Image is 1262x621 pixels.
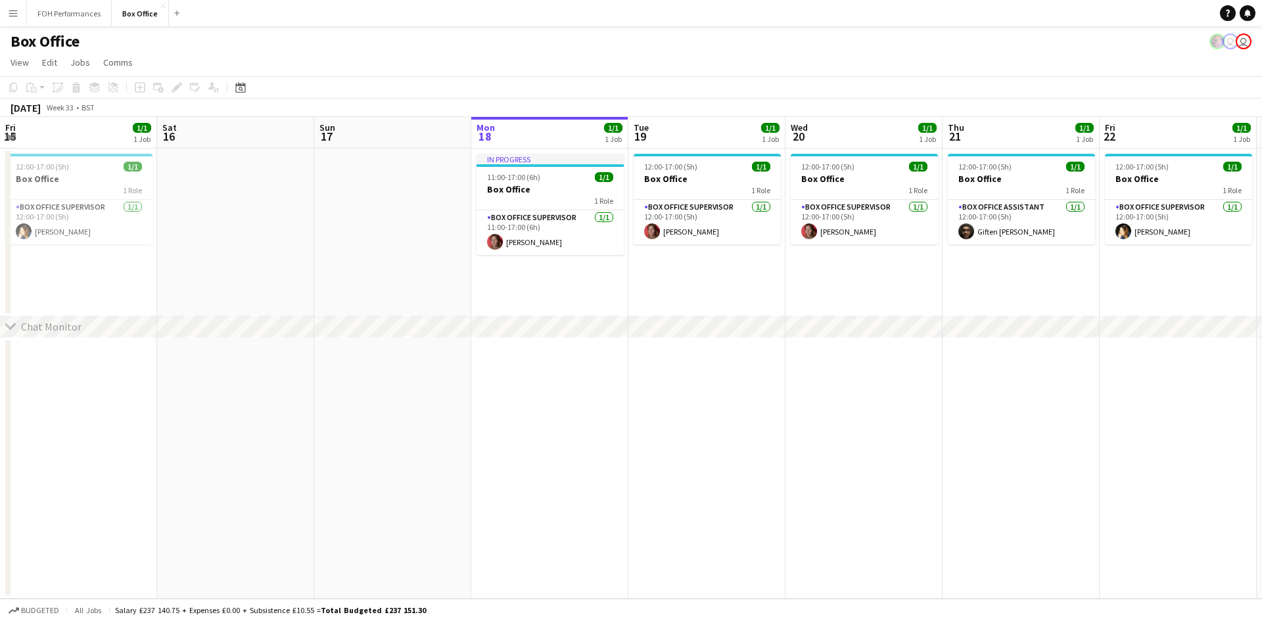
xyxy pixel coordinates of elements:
[487,172,540,182] span: 11:00-17:00 (6h)
[112,1,169,26] button: Box Office
[319,122,335,133] span: Sun
[27,1,112,26] button: FOH Performances
[21,320,82,333] div: Chat Monitor
[948,122,964,133] span: Thu
[123,185,142,195] span: 1 Role
[1075,123,1094,133] span: 1/1
[604,123,622,133] span: 1/1
[133,123,151,133] span: 1/1
[751,185,770,195] span: 1 Role
[477,210,624,255] app-card-role: Box Office Supervisor1/111:00-17:00 (6h)[PERSON_NAME]
[42,57,57,68] span: Edit
[1233,134,1250,144] div: 1 Job
[124,162,142,172] span: 1/1
[791,200,938,244] app-card-role: Box Office Supervisor1/112:00-17:00 (5h)[PERSON_NAME]
[919,134,936,144] div: 1 Job
[162,122,177,133] span: Sat
[65,54,95,71] a: Jobs
[1223,185,1242,195] span: 1 Role
[70,57,90,68] span: Jobs
[761,123,780,133] span: 1/1
[1065,185,1085,195] span: 1 Role
[98,54,138,71] a: Comms
[477,154,624,255] app-job-card: In progress11:00-17:00 (6h)1/1Box Office1 RoleBox Office Supervisor1/111:00-17:00 (6h)[PERSON_NAME]
[11,57,29,68] span: View
[595,172,613,182] span: 1/1
[5,173,152,185] h3: Box Office
[762,134,779,144] div: 1 Job
[594,196,613,206] span: 1 Role
[477,183,624,195] h3: Box Office
[1105,173,1252,185] h3: Box Office
[948,173,1095,185] h3: Box Office
[477,122,495,133] span: Mon
[634,200,781,244] app-card-role: Box Office Supervisor1/112:00-17:00 (5h)[PERSON_NAME]
[908,185,927,195] span: 1 Role
[1105,122,1115,133] span: Fri
[1105,200,1252,244] app-card-role: Box Office Supervisor1/112:00-17:00 (5h)[PERSON_NAME]
[948,200,1095,244] app-card-role: Box Office Assistant1/112:00-17:00 (5h)Giften [PERSON_NAME]
[644,162,697,172] span: 12:00-17:00 (5h)
[605,134,622,144] div: 1 Job
[1209,34,1225,49] app-user-avatar: Frazer Mclean
[1076,134,1093,144] div: 1 Job
[791,122,808,133] span: Wed
[5,122,16,133] span: Fri
[43,103,76,112] span: Week 33
[21,606,59,615] span: Budgeted
[634,173,781,185] h3: Box Office
[1103,129,1115,144] span: 22
[7,603,61,618] button: Budgeted
[632,129,649,144] span: 19
[791,173,938,185] h3: Box Office
[1232,123,1251,133] span: 1/1
[909,162,927,172] span: 1/1
[1236,34,1251,49] app-user-avatar: Millie Haldane
[37,54,62,71] a: Edit
[946,129,964,144] span: 21
[1066,162,1085,172] span: 1/1
[1105,154,1252,244] app-job-card: 12:00-17:00 (5h)1/1Box Office1 RoleBox Office Supervisor1/112:00-17:00 (5h)[PERSON_NAME]
[958,162,1012,172] span: 12:00-17:00 (5h)
[634,122,649,133] span: Tue
[72,605,104,615] span: All jobs
[791,154,938,244] app-job-card: 12:00-17:00 (5h)1/1Box Office1 RoleBox Office Supervisor1/112:00-17:00 (5h)[PERSON_NAME]
[133,134,151,144] div: 1 Job
[115,605,426,615] div: Salary £237 140.75 + Expenses £0.00 + Subsistence £10.55 =
[5,54,34,71] a: View
[160,129,177,144] span: 16
[317,129,335,144] span: 17
[477,154,624,164] div: In progress
[16,162,69,172] span: 12:00-17:00 (5h)
[1115,162,1169,172] span: 12:00-17:00 (5h)
[11,101,41,114] div: [DATE]
[948,154,1095,244] app-job-card: 12:00-17:00 (5h)1/1Box Office1 RoleBox Office Assistant1/112:00-17:00 (5h)Giften [PERSON_NAME]
[801,162,854,172] span: 12:00-17:00 (5h)
[475,129,495,144] span: 18
[918,123,937,133] span: 1/1
[5,200,152,244] app-card-role: Box Office Supervisor1/112:00-17:00 (5h)[PERSON_NAME]
[103,57,133,68] span: Comms
[5,154,152,244] app-job-card: 12:00-17:00 (5h)1/1Box Office1 RoleBox Office Supervisor1/112:00-17:00 (5h)[PERSON_NAME]
[752,162,770,172] span: 1/1
[3,129,16,144] span: 15
[1223,34,1238,49] app-user-avatar: Millie Haldane
[82,103,95,112] div: BST
[321,605,426,615] span: Total Budgeted £237 151.30
[789,129,808,144] span: 20
[11,32,80,51] h1: Box Office
[634,154,781,244] app-job-card: 12:00-17:00 (5h)1/1Box Office1 RoleBox Office Supervisor1/112:00-17:00 (5h)[PERSON_NAME]
[1223,162,1242,172] span: 1/1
